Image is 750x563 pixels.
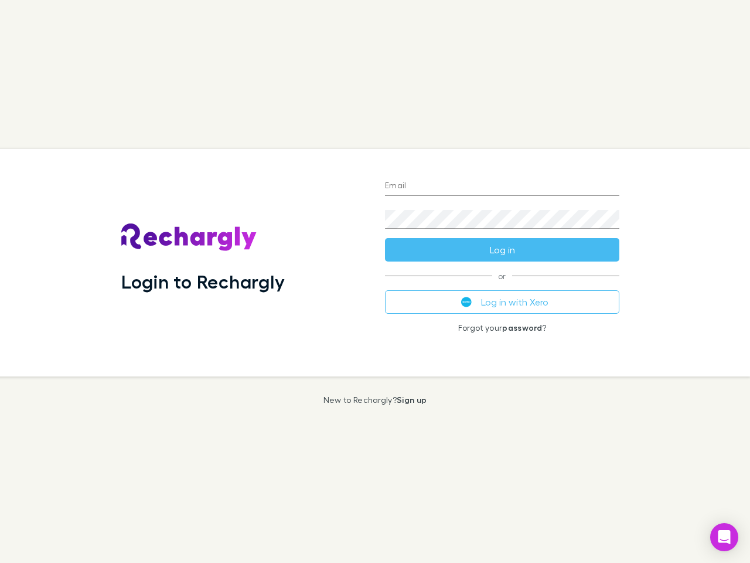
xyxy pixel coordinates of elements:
img: Xero's logo [461,297,472,307]
button: Log in with Xero [385,290,619,314]
div: Open Intercom Messenger [710,523,738,551]
a: Sign up [397,395,427,405]
p: Forgot your ? [385,323,619,333]
a: password [502,323,542,333]
h1: Login to Rechargly [121,270,285,293]
p: New to Rechargly? [323,395,427,405]
img: Rechargly's Logo [121,223,257,252]
button: Log in [385,238,619,262]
